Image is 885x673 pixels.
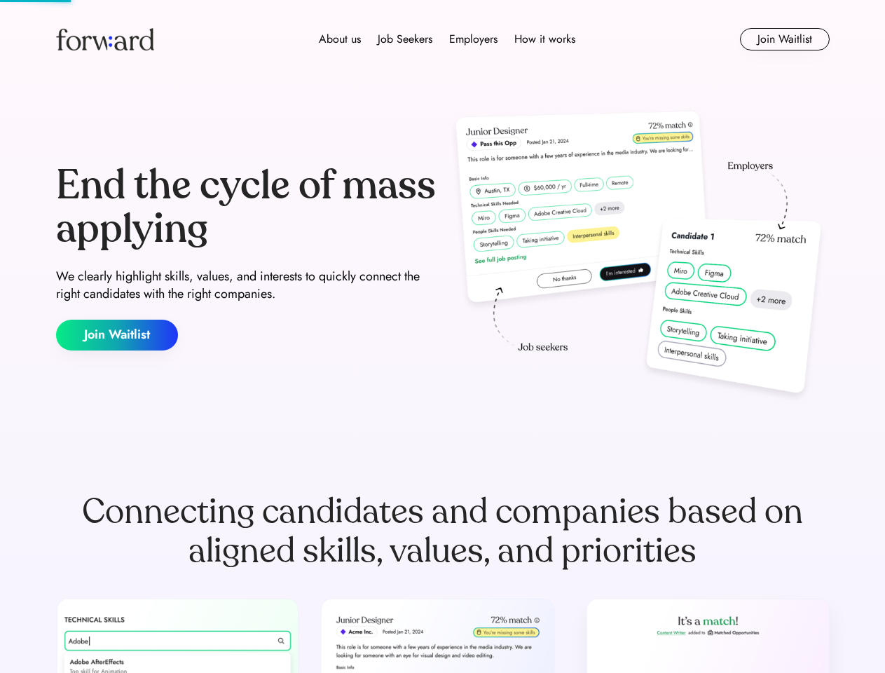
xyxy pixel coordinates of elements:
button: Join Waitlist [740,28,830,50]
button: Join Waitlist [56,320,178,351]
div: Employers [449,31,498,48]
div: About us [319,31,361,48]
img: hero-image.png [448,107,830,408]
img: Forward logo [56,28,154,50]
div: Job Seekers [378,31,432,48]
div: How it works [514,31,575,48]
div: We clearly highlight skills, values, and interests to quickly connect the right candidates with t... [56,268,437,303]
div: Connecting candidates and companies based on aligned skills, values, and priorities [56,492,830,571]
div: End the cycle of mass applying [56,164,437,250]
